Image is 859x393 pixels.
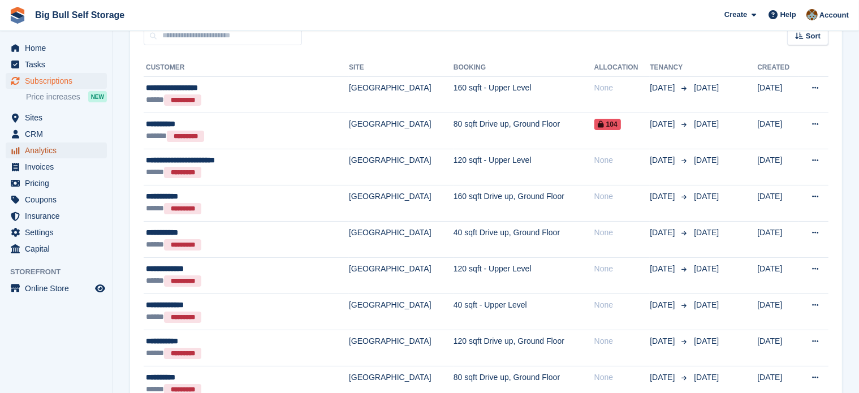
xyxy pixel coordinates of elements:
a: menu [6,57,107,72]
th: Tenancy [650,59,689,77]
img: stora-icon-8386f47178a22dfd0bd8f6a31ec36ba5ce8667c1dd55bd0f319d3a0aa187defe.svg [9,7,26,24]
th: Booking [454,59,594,77]
span: Help [780,9,796,20]
td: [DATE] [757,221,798,257]
span: Create [724,9,747,20]
span: Subscriptions [25,73,93,89]
td: [GEOGRAPHIC_DATA] [349,293,454,330]
td: 120 sqft Drive up, Ground Floor [454,330,594,366]
div: None [594,299,650,311]
span: [DATE] [650,335,677,347]
span: Invoices [25,159,93,175]
th: Allocation [594,59,650,77]
span: [DATE] [694,156,719,165]
th: Created [757,59,798,77]
td: [DATE] [757,149,798,185]
div: NEW [88,91,107,102]
span: [DATE] [694,192,719,201]
td: [GEOGRAPHIC_DATA] [349,185,454,221]
td: [GEOGRAPHIC_DATA] [349,113,454,149]
span: Account [819,10,849,21]
a: menu [6,224,107,240]
span: [DATE] [694,228,719,237]
span: Settings [25,224,93,240]
span: Capital [25,241,93,257]
td: 160 sqft Drive up, Ground Floor [454,185,594,221]
div: None [594,82,650,94]
span: Pricing [25,175,93,191]
a: menu [6,208,107,224]
a: menu [6,159,107,175]
span: [DATE] [650,227,677,239]
span: Sort [806,31,821,42]
a: menu [6,40,107,56]
td: [DATE] [757,293,798,330]
span: Home [25,40,93,56]
div: None [594,227,650,239]
span: [DATE] [650,299,677,311]
a: menu [6,110,107,126]
span: [DATE] [650,191,677,202]
td: [GEOGRAPHIC_DATA] [349,257,454,293]
span: CRM [25,126,93,142]
span: [DATE] [694,300,719,309]
span: Analytics [25,142,93,158]
span: Sites [25,110,93,126]
td: [DATE] [757,113,798,149]
td: [DATE] [757,76,798,113]
span: Tasks [25,57,93,72]
a: menu [6,126,107,142]
th: Site [349,59,454,77]
span: [DATE] [650,154,677,166]
td: 40 sqft - Upper Level [454,293,594,330]
a: menu [6,192,107,208]
td: [GEOGRAPHIC_DATA] [349,330,454,366]
td: [DATE] [757,185,798,221]
div: None [594,263,650,275]
span: [DATE] [650,263,677,275]
span: [DATE] [650,372,677,383]
a: Preview store [93,282,107,295]
a: menu [6,73,107,89]
span: Storefront [10,266,113,278]
a: menu [6,241,107,257]
span: [DATE] [694,83,719,92]
span: Price increases [26,92,80,102]
td: 80 sqft Drive up, Ground Floor [454,113,594,149]
span: [DATE] [694,336,719,346]
a: menu [6,280,107,296]
td: 160 sqft - Upper Level [454,76,594,113]
td: [DATE] [757,257,798,293]
td: [GEOGRAPHIC_DATA] [349,221,454,257]
span: [DATE] [650,82,677,94]
span: [DATE] [694,373,719,382]
a: Big Bull Self Storage [31,6,129,24]
span: Coupons [25,192,93,208]
span: Online Store [25,280,93,296]
td: [DATE] [757,330,798,366]
td: 120 sqft - Upper Level [454,149,594,185]
td: 40 sqft Drive up, Ground Floor [454,221,594,257]
div: None [594,372,650,383]
a: menu [6,175,107,191]
span: [DATE] [694,119,719,128]
div: None [594,191,650,202]
span: Insurance [25,208,93,224]
td: 120 sqft - Upper Level [454,257,594,293]
td: [GEOGRAPHIC_DATA] [349,149,454,185]
div: None [594,154,650,166]
th: Customer [144,59,349,77]
a: Price increases NEW [26,90,107,103]
a: menu [6,142,107,158]
td: [GEOGRAPHIC_DATA] [349,76,454,113]
img: Mike Llewellen Palmer [806,9,818,20]
div: None [594,335,650,347]
span: [DATE] [650,118,677,130]
span: 104 [594,119,621,130]
span: [DATE] [694,264,719,273]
